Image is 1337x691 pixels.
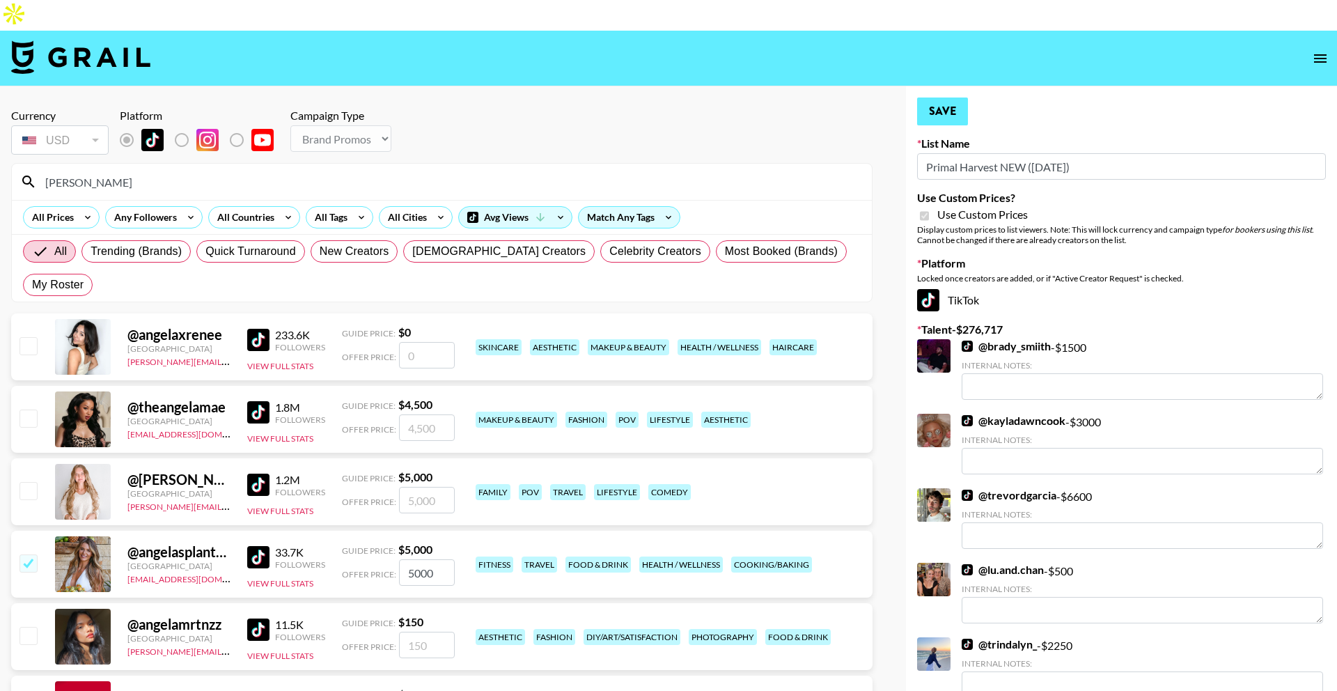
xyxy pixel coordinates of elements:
[962,564,973,575] img: TikTok
[127,561,230,571] div: [GEOGRAPHIC_DATA]
[306,207,350,228] div: All Tags
[275,328,325,342] div: 233.6K
[342,497,396,507] span: Offer Price:
[127,426,267,440] a: [EMAIL_ADDRESS][DOMAIN_NAME]
[127,398,230,416] div: @ theangelamae
[701,412,751,428] div: aesthetic
[247,578,313,589] button: View Full Stats
[32,277,84,293] span: My Roster
[588,339,669,355] div: makeup & beauty
[519,484,542,500] div: pov
[11,40,150,74] img: Grail Talent
[14,128,106,153] div: USD
[962,563,1044,577] a: @lu.and.chan
[127,571,267,584] a: [EMAIL_ADDRESS][DOMAIN_NAME]
[127,416,230,426] div: [GEOGRAPHIC_DATA]
[196,129,219,151] img: Instagram
[962,339,1323,400] div: - $ 1500
[962,637,1037,651] a: @trindalyn_
[962,414,1065,428] a: @kayladawncook
[962,658,1323,669] div: Internal Notes:
[398,398,432,411] strong: $ 4,500
[275,618,325,632] div: 11.5K
[550,484,586,500] div: travel
[917,323,1326,336] label: Talent - $ 276,717
[127,543,230,561] div: @ angelasplantbasedkitchen
[399,342,455,368] input: 0
[106,207,180,228] div: Any Followers
[917,98,968,125] button: Save
[275,632,325,642] div: Followers
[290,109,391,123] div: Campaign Type
[342,352,396,362] span: Offer Price:
[380,207,430,228] div: All Cities
[399,559,455,586] input: 5,000
[247,546,269,568] img: TikTok
[962,339,1051,353] a: @brady_smiith
[1222,224,1312,235] em: for bookers using this list
[37,171,863,193] input: Search by User Name
[1306,45,1334,72] button: open drawer
[127,354,334,367] a: [PERSON_NAME][EMAIL_ADDRESS][DOMAIN_NAME]
[247,433,313,444] button: View Full Stats
[342,642,396,652] span: Offer Price:
[476,339,522,355] div: skincare
[399,414,455,441] input: 4,500
[320,243,389,260] span: New Creators
[917,273,1326,284] div: Locked once creators are added, or if "Active Creator Request" is checked.
[342,424,396,435] span: Offer Price:
[962,435,1323,445] div: Internal Notes:
[275,401,325,414] div: 1.8M
[127,326,230,343] div: @ angelaxrenee
[251,129,274,151] img: YouTube
[962,488,1056,502] a: @trevordgarcia
[91,243,182,260] span: Trending (Brands)
[725,243,838,260] span: Most Booked (Brands)
[127,343,230,354] div: [GEOGRAPHIC_DATA]
[962,509,1323,520] div: Internal Notes:
[609,243,701,260] span: Celebrity Creators
[11,123,109,157] div: Currency is locked to USD
[275,473,325,487] div: 1.2M
[962,639,973,650] img: TikTok
[579,207,680,228] div: Match Any Tags
[398,543,432,556] strong: $ 5,000
[962,563,1323,623] div: - $ 500
[247,401,269,424] img: TikTok
[120,125,285,155] div: List locked to TikTok.
[342,545,396,556] span: Guide Price:
[530,339,579,355] div: aesthetic
[962,414,1323,474] div: - $ 3000
[522,557,557,573] div: travel
[917,224,1326,245] div: Display custom prices to list viewers. Note: This will lock currency and campaign type . Cannot b...
[678,339,761,355] div: health / wellness
[127,499,334,512] a: [PERSON_NAME][EMAIL_ADDRESS][DOMAIN_NAME]
[769,339,817,355] div: haircare
[765,629,831,645] div: food & drink
[127,471,230,488] div: @ [PERSON_NAME].[PERSON_NAME]
[594,484,640,500] div: lifestyle
[398,470,432,483] strong: $ 5,000
[917,256,1326,270] label: Platform
[937,208,1028,222] span: Use Custom Prices
[533,629,575,645] div: fashion
[565,412,607,428] div: fashion
[209,207,277,228] div: All Countries
[275,342,325,352] div: Followers
[342,328,396,339] span: Guide Price:
[476,412,557,428] div: makeup & beauty
[476,557,513,573] div: fitness
[476,629,525,645] div: aesthetic
[120,109,285,123] div: Platform
[342,569,396,580] span: Offer Price:
[24,207,77,228] div: All Prices
[731,557,812,573] div: cooking/baking
[127,644,400,657] a: [PERSON_NAME][EMAIL_ADDRESS][PERSON_NAME][DOMAIN_NAME]
[247,474,269,496] img: TikTok
[616,412,639,428] div: pov
[917,289,1326,311] div: TikTok
[917,289,939,311] img: TikTok
[275,559,325,570] div: Followers
[917,191,1326,205] label: Use Custom Prices?
[962,341,973,352] img: TikTok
